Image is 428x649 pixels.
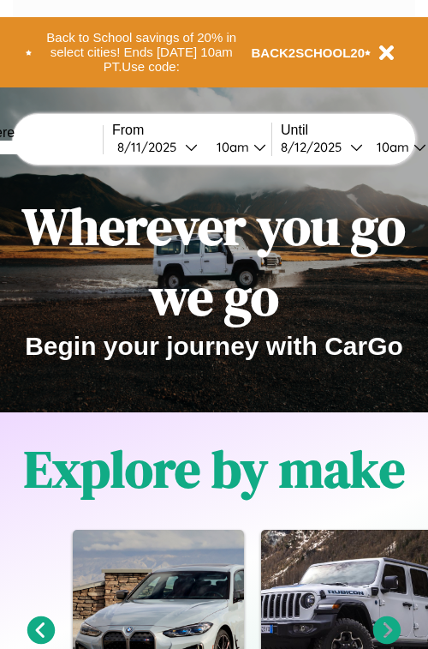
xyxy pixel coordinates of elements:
div: 10am [208,139,253,155]
div: 8 / 11 / 2025 [117,139,185,155]
div: 8 / 12 / 2025 [281,139,350,155]
label: From [112,123,271,138]
h1: Explore by make [24,434,405,504]
button: Back to School savings of 20% in select cities! Ends [DATE] 10am PT.Use code: [32,26,252,79]
button: 8/11/2025 [112,138,203,156]
div: 10am [368,139,413,155]
b: BACK2SCHOOL20 [252,45,366,60]
button: 10am [203,138,271,156]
